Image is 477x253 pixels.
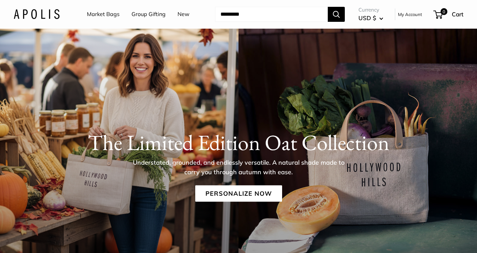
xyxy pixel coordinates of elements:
[434,9,463,20] a: 0 Cart
[398,10,422,18] a: My Account
[128,158,349,177] p: Understated, grounded, and endlessly versatile. A natural shade made to carry you through autumn ...
[441,8,447,15] span: 0
[452,11,463,18] span: Cart
[195,185,282,202] a: Personalize Now
[358,5,383,15] span: Currency
[132,9,166,19] a: Group Gifting
[358,13,383,24] button: USD $
[87,9,120,19] a: Market Bags
[14,129,463,155] h1: The Limited Edition Oat Collection
[14,9,60,19] img: Apolis
[328,7,345,22] button: Search
[215,7,328,22] input: Search...
[178,9,189,19] a: New
[358,14,376,21] span: USD $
